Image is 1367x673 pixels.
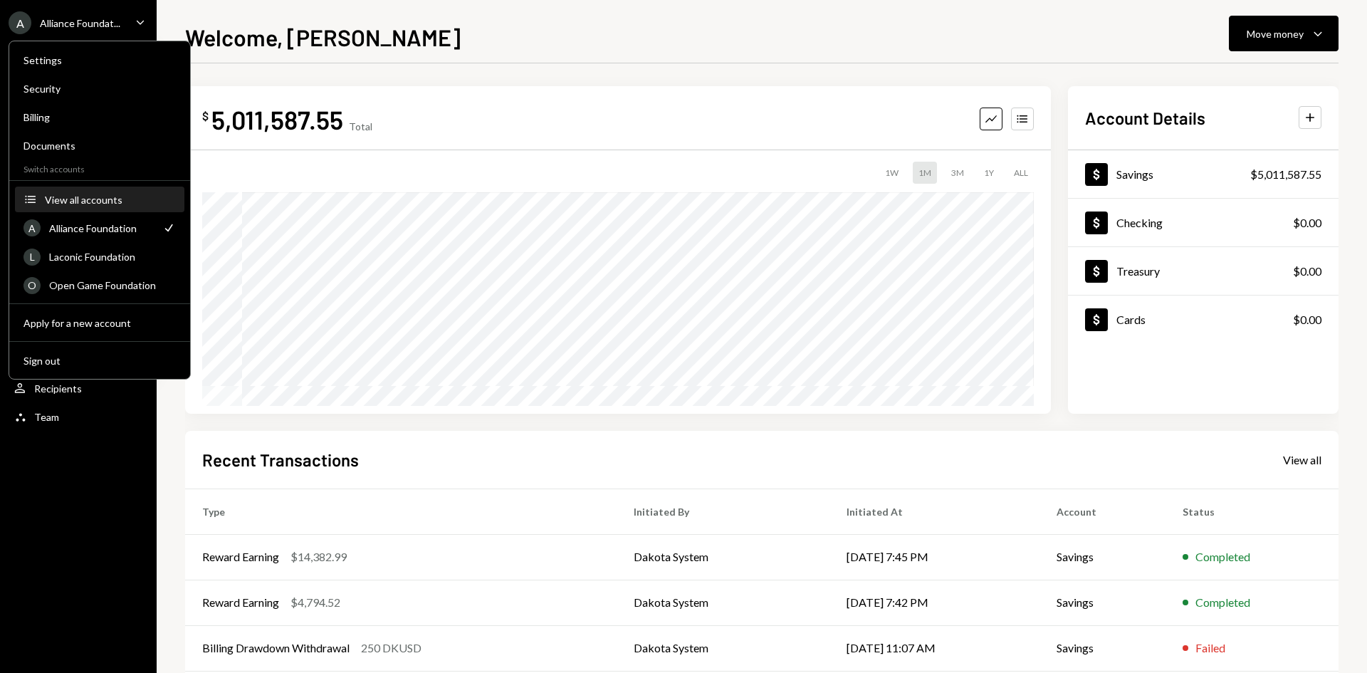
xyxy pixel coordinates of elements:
[15,272,184,298] a: OOpen Game Foundation
[23,83,176,95] div: Security
[1116,264,1160,278] div: Treasury
[185,489,617,534] th: Type
[1195,548,1250,565] div: Completed
[617,580,829,625] td: Dakota System
[617,625,829,671] td: Dakota System
[1229,16,1339,51] button: Move money
[185,23,461,51] h1: Welcome, [PERSON_NAME]
[202,594,279,611] div: Reward Earning
[290,548,347,565] div: $14,382.99
[49,251,176,263] div: Laconic Foundation
[1085,106,1205,130] h2: Account Details
[1283,453,1321,467] div: View all
[1068,247,1339,295] a: Treasury$0.00
[34,382,82,395] div: Recipients
[1195,640,1225,657] div: Failed
[40,17,120,29] div: Alliance Foundat...
[1068,150,1339,198] a: Savings$5,011,587.55
[15,47,184,73] a: Settings
[23,277,41,294] div: O
[202,640,350,657] div: Billing Drawdown Withdrawal
[15,132,184,158] a: Documents
[829,580,1039,625] td: [DATE] 7:42 PM
[49,279,176,291] div: Open Game Foundation
[15,75,184,101] a: Security
[829,625,1039,671] td: [DATE] 11:07 AM
[9,11,31,34] div: A
[1116,216,1163,229] div: Checking
[1250,166,1321,183] div: $5,011,587.55
[946,162,970,184] div: 3M
[1293,311,1321,328] div: $0.00
[23,317,176,329] div: Apply for a new account
[202,548,279,565] div: Reward Earning
[23,249,41,266] div: L
[829,534,1039,580] td: [DATE] 7:45 PM
[49,222,153,234] div: Alliance Foundation
[1247,26,1304,41] div: Move money
[617,489,829,534] th: Initiated By
[15,104,184,130] a: Billing
[9,375,148,401] a: Recipients
[290,594,340,611] div: $4,794.52
[1008,162,1034,184] div: ALL
[1039,625,1166,671] td: Savings
[879,162,904,184] div: 1W
[1039,489,1166,534] th: Account
[978,162,1000,184] div: 1Y
[617,534,829,580] td: Dakota System
[1116,313,1146,326] div: Cards
[23,140,176,152] div: Documents
[1116,167,1153,181] div: Savings
[1068,296,1339,343] a: Cards$0.00
[23,355,176,367] div: Sign out
[45,194,176,206] div: View all accounts
[1293,214,1321,231] div: $0.00
[23,54,176,66] div: Settings
[349,120,372,132] div: Total
[361,640,421,657] div: 250 DKUSD
[1068,199,1339,246] a: Checking$0.00
[34,411,59,423] div: Team
[15,311,184,336] button: Apply for a new account
[202,448,359,471] h2: Recent Transactions
[15,244,184,269] a: LLaconic Foundation
[1039,580,1166,625] td: Savings
[202,109,209,123] div: $
[15,187,184,213] button: View all accounts
[15,348,184,374] button: Sign out
[1283,452,1321,467] a: View all
[23,219,41,236] div: A
[829,489,1039,534] th: Initiated At
[1166,489,1339,534] th: Status
[211,103,343,135] div: 5,011,587.55
[23,111,176,123] div: Billing
[1293,263,1321,280] div: $0.00
[9,161,190,174] div: Switch accounts
[913,162,937,184] div: 1M
[1195,594,1250,611] div: Completed
[1039,534,1166,580] td: Savings
[9,404,148,429] a: Team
